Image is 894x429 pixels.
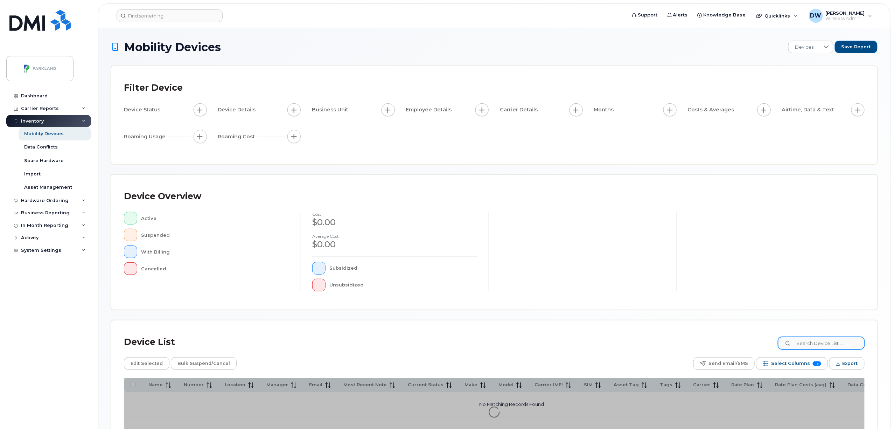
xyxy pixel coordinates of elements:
[177,358,230,369] span: Bulk Suspend/Cancel
[756,357,828,370] button: Select Columns 19
[218,106,258,113] span: Device Details
[789,41,820,54] span: Devices
[124,41,221,53] span: Mobility Devices
[141,229,290,241] div: Suspended
[406,106,454,113] span: Employee Details
[141,245,290,258] div: With Billing
[782,106,837,113] span: Airtime, Data & Text
[218,133,257,140] span: Roaming Cost
[594,106,616,113] span: Months
[124,106,162,113] span: Device Status
[500,106,540,113] span: Carrier Details
[841,44,871,50] span: Save Report
[124,357,169,370] button: Edit Selected
[171,357,237,370] button: Bulk Suspend/Cancel
[124,79,183,97] div: Filter Device
[813,361,821,366] span: 19
[124,133,168,140] span: Roaming Usage
[778,337,865,350] input: Search Device List ...
[771,358,810,369] span: Select Columns
[330,262,478,275] div: Subsidized
[312,238,477,250] div: $0.00
[843,358,858,369] span: Export
[312,106,350,113] span: Business Unit
[688,106,736,113] span: Costs & Averages
[835,41,878,53] button: Save Report
[330,279,478,291] div: Unsubsidized
[312,216,477,228] div: $0.00
[141,212,290,224] div: Active
[124,187,201,206] div: Device Overview
[312,234,477,238] h4: Average cost
[693,357,755,370] button: Send Email/SMS
[312,212,477,216] h4: cost
[131,358,163,369] span: Edit Selected
[708,358,748,369] span: Send Email/SMS
[141,262,290,275] div: Cancelled
[124,333,175,351] div: Device List
[829,357,865,370] button: Export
